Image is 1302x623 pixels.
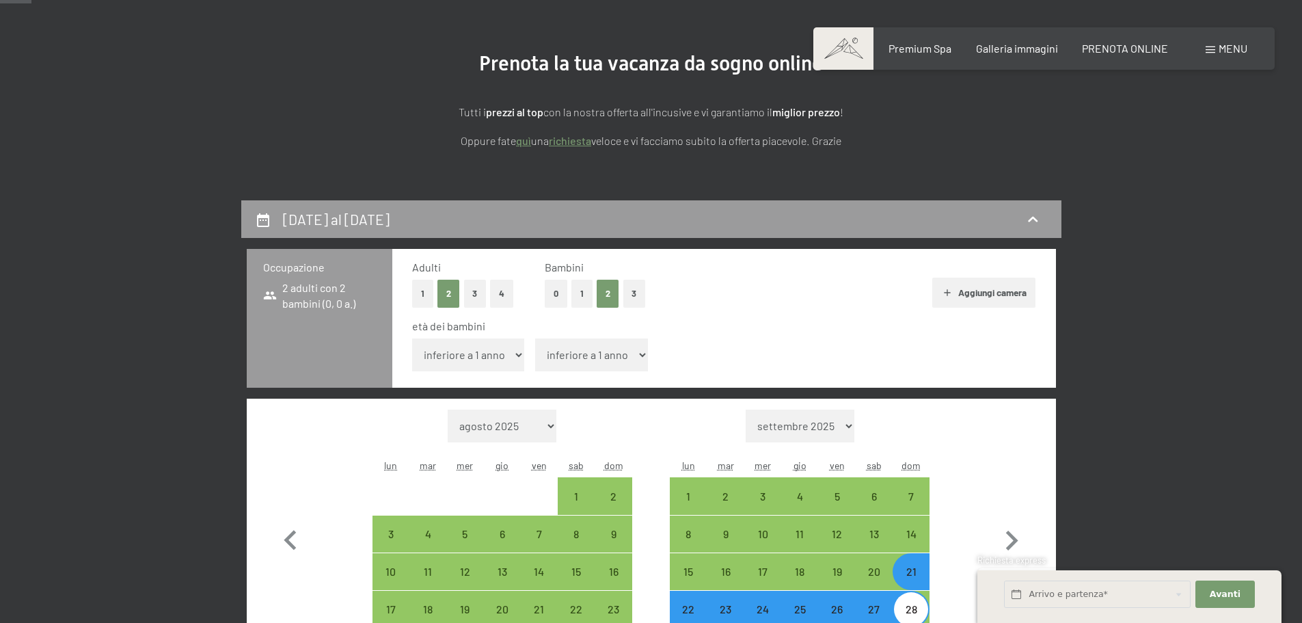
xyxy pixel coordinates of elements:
[781,477,818,514] div: arrivo/check-in possibile
[781,516,818,553] div: Thu Dec 11 2025
[446,553,483,590] div: Wed Nov 12 2025
[437,280,460,308] button: 2
[516,134,531,147] a: quì
[521,553,558,590] div: Fri Nov 14 2025
[409,553,446,590] div: arrivo/check-in possibile
[1219,42,1247,55] span: Menu
[545,261,584,274] span: Bambini
[409,516,446,553] div: Tue Nov 04 2025
[781,516,818,553] div: arrivo/check-in possibile
[446,516,483,553] div: Wed Nov 05 2025
[484,516,521,553] div: Thu Nov 06 2025
[709,529,743,563] div: 9
[744,477,781,514] div: arrivo/check-in possibile
[479,51,823,75] span: Prenota la tua vacanza da sogno online
[310,103,993,121] p: Tutti i con la nostra offerta all'incusive e vi garantiamo il !
[446,553,483,590] div: arrivo/check-in possibile
[595,516,632,553] div: Sun Nov 09 2025
[549,134,591,147] a: richiesta
[894,566,928,600] div: 21
[707,516,744,553] div: Tue Dec 09 2025
[893,477,930,514] div: Sun Dec 07 2025
[411,529,445,563] div: 4
[558,553,595,590] div: arrivo/check-in possibile
[856,553,893,590] div: arrivo/check-in possibile
[707,477,744,514] div: arrivo/check-in possibile
[718,460,734,471] abbr: martedì
[448,529,482,563] div: 5
[707,477,744,514] div: Tue Dec 02 2025
[818,516,855,553] div: Fri Dec 12 2025
[595,477,632,514] div: arrivo/check-in possibile
[671,491,705,525] div: 1
[932,278,1035,308] button: Aggiungi camera
[484,516,521,553] div: arrivo/check-in possibile
[670,553,707,590] div: Mon Dec 15 2025
[746,529,780,563] div: 10
[856,516,893,553] div: Sat Dec 13 2025
[818,553,855,590] div: Fri Dec 19 2025
[783,566,817,600] div: 18
[670,477,707,514] div: arrivo/check-in possibile
[412,319,1025,334] div: età dei bambini
[545,280,567,308] button: 0
[263,280,376,311] span: 2 adulti con 2 bambini (0, 0 a.)
[263,260,376,275] h3: Occupazione
[856,553,893,590] div: Sat Dec 20 2025
[977,555,1046,566] span: Richiesta express
[521,516,558,553] div: arrivo/check-in possibile
[976,42,1058,55] a: Galleria immagini
[283,211,390,228] h2: [DATE] al [DATE]
[744,553,781,590] div: arrivo/check-in possibile
[682,460,695,471] abbr: lunedì
[709,491,743,525] div: 2
[464,280,487,308] button: 3
[889,42,951,55] a: Premium Spa
[671,566,705,600] div: 15
[781,477,818,514] div: Thu Dec 04 2025
[485,529,519,563] div: 6
[818,477,855,514] div: arrivo/check-in possibile
[819,491,854,525] div: 5
[857,566,891,600] div: 20
[781,553,818,590] div: Thu Dec 18 2025
[596,529,630,563] div: 9
[744,516,781,553] div: Wed Dec 10 2025
[893,477,930,514] div: arrivo/check-in possibile
[604,460,623,471] abbr: domenica
[559,529,593,563] div: 8
[372,516,409,553] div: arrivo/check-in possibile
[670,516,707,553] div: Mon Dec 08 2025
[744,553,781,590] div: Wed Dec 17 2025
[746,491,780,525] div: 3
[409,553,446,590] div: Tue Nov 11 2025
[744,516,781,553] div: arrivo/check-in possibile
[596,491,630,525] div: 2
[671,529,705,563] div: 8
[595,553,632,590] div: Sun Nov 16 2025
[571,280,593,308] button: 1
[1082,42,1168,55] span: PRENOTA ONLINE
[412,261,441,274] span: Adulti
[856,477,893,514] div: arrivo/check-in possibile
[374,566,408,600] div: 10
[893,516,930,553] div: Sun Dec 14 2025
[670,516,707,553] div: arrivo/check-in possibile
[819,529,854,563] div: 12
[623,280,646,308] button: 3
[707,516,744,553] div: arrivo/check-in possibile
[857,491,891,525] div: 6
[707,553,744,590] div: arrivo/check-in possibile
[558,553,595,590] div: Sat Nov 15 2025
[558,477,595,514] div: Sat Nov 01 2025
[819,566,854,600] div: 19
[559,566,593,600] div: 15
[595,553,632,590] div: arrivo/check-in possibile
[522,566,556,600] div: 14
[484,553,521,590] div: Thu Nov 13 2025
[595,477,632,514] div: Sun Nov 02 2025
[744,477,781,514] div: Wed Dec 03 2025
[384,460,397,471] abbr: lunedì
